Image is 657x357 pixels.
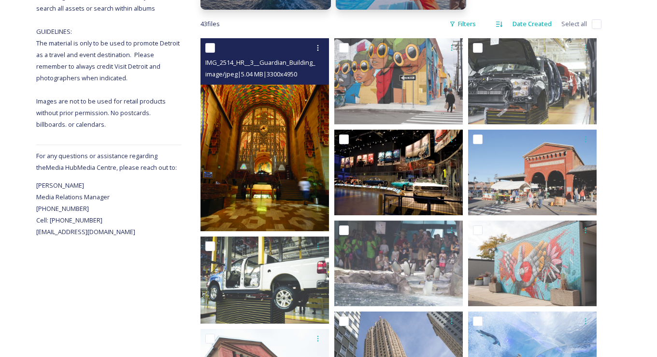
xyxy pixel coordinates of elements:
[334,221,463,306] img: Penguins_Bill_Bowen_9039__49_.jpg
[468,38,597,124] img: F-150_assembly_inside_Factory_Tour.jpeg
[36,151,177,172] span: For any questions or assistance regarding the Media Hub Media Centre, please reach out to:
[36,181,135,236] span: [PERSON_NAME] Media Relations Manager [PHONE_NUMBER] Cell: [PHONE_NUMBER] [EMAIL_ADDRESS][DOMAIN_...
[508,15,557,33] div: Date Created
[200,19,220,29] span: 43 file s
[200,38,329,231] img: IMG_2514_HR__3__Guardian_Building_Bill_Bowen.jpeg
[205,70,297,78] span: image/jpeg | 5.04 MB | 3300 x 4950
[561,19,587,29] span: Select all
[334,38,463,124] img: Mural_HebruBrantley-PhotoCredit-Eastern_Market_Partnership (2).jpg
[468,130,597,215] img: SaturdayMarket_Fall-PhotoCredit-Eastern_Market_Partnership (2).jpg
[200,237,329,323] img: Ford-Rouge-Tour_54_smart_skillet_Courtesy-THF.jpg20180307-4-lk40jo.jpg
[334,129,463,215] img: Ford_Rouge_Tour_Photo_Credit_The_Henry_Ford.jpeg
[444,15,481,33] div: Filters
[205,58,361,67] span: IMG_2514_HR__3__Guardian_Building_Bill_Bowen.jpeg
[468,221,597,306] img: Mural_Meggs-PhotoCredit-Eastern_Market_Partnership.jpg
